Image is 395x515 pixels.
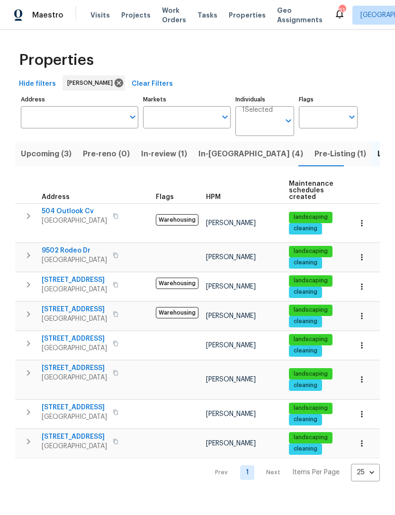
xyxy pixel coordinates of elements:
[206,283,256,290] span: [PERSON_NAME]
[19,78,56,90] span: Hide filters
[277,6,323,25] span: Geo Assignments
[206,313,256,319] span: [PERSON_NAME]
[15,75,60,93] button: Hide filters
[290,259,321,267] span: cleaning
[290,288,321,296] span: cleaning
[282,114,295,127] button: Open
[162,6,186,25] span: Work Orders
[290,247,332,255] span: landscaping
[156,194,174,200] span: Flags
[290,445,321,453] span: cleaning
[339,6,345,15] div: 51
[206,342,256,349] span: [PERSON_NAME]
[63,75,125,90] div: [PERSON_NAME]
[235,97,294,102] label: Individuals
[198,147,303,161] span: In-[GEOGRAPHIC_DATA] (4)
[206,411,256,417] span: [PERSON_NAME]
[90,10,110,20] span: Visits
[141,147,187,161] span: In-review (1)
[197,12,217,18] span: Tasks
[314,147,366,161] span: Pre-Listing (1)
[132,78,173,90] span: Clear Filters
[156,307,198,318] span: Warehousing
[206,440,256,447] span: [PERSON_NAME]
[290,213,332,221] span: landscaping
[240,465,254,480] a: Goto page 1
[42,363,107,373] span: [STREET_ADDRESS]
[42,255,107,265] span: [GEOGRAPHIC_DATA]
[206,194,221,200] span: HPM
[42,314,107,324] span: [GEOGRAPHIC_DATA]
[42,432,107,442] span: [STREET_ADDRESS]
[290,434,332,442] span: landscaping
[242,106,273,114] span: 1 Selected
[42,275,107,285] span: [STREET_ADDRESS]
[292,468,340,477] p: Items Per Page
[290,370,332,378] span: landscaping
[19,55,94,65] span: Properties
[42,285,107,294] span: [GEOGRAPHIC_DATA]
[32,10,63,20] span: Maestro
[290,317,321,325] span: cleaning
[289,181,333,200] span: Maintenance schedules created
[42,334,107,343] span: [STREET_ADDRESS]
[42,207,107,216] span: 504 Outlook Cv
[290,225,321,233] span: cleaning
[299,97,358,102] label: Flags
[206,376,256,383] span: [PERSON_NAME]
[42,343,107,353] span: [GEOGRAPHIC_DATA]
[126,110,139,124] button: Open
[143,97,231,102] label: Markets
[290,404,332,412] span: landscaping
[206,464,380,481] nav: Pagination Navigation
[290,277,332,285] span: landscaping
[128,75,177,93] button: Clear Filters
[290,335,332,343] span: landscaping
[67,78,117,88] span: [PERSON_NAME]
[42,373,107,382] span: [GEOGRAPHIC_DATA]
[42,442,107,451] span: [GEOGRAPHIC_DATA]
[42,305,107,314] span: [STREET_ADDRESS]
[156,278,198,289] span: Warehousing
[121,10,151,20] span: Projects
[229,10,266,20] span: Properties
[21,97,138,102] label: Address
[206,254,256,261] span: [PERSON_NAME]
[156,214,198,226] span: Warehousing
[290,306,332,314] span: landscaping
[351,460,380,485] div: 25
[42,216,107,226] span: [GEOGRAPHIC_DATA]
[206,220,256,226] span: [PERSON_NAME]
[290,347,321,355] span: cleaning
[290,416,321,424] span: cleaning
[42,246,107,255] span: 9502 Rodeo Dr
[42,412,107,422] span: [GEOGRAPHIC_DATA]
[290,381,321,389] span: cleaning
[345,110,359,124] button: Open
[218,110,232,124] button: Open
[21,147,72,161] span: Upcoming (3)
[83,147,130,161] span: Pre-reno (0)
[42,403,107,412] span: [STREET_ADDRESS]
[42,194,70,200] span: Address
